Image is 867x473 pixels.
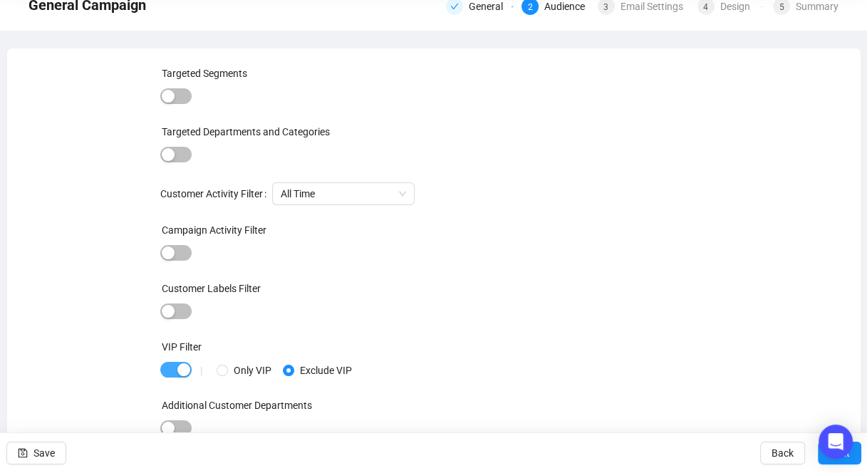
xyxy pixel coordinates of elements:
[528,2,533,12] span: 2
[162,283,261,294] label: Customer Labels Filter
[18,448,28,458] span: save
[200,365,202,376] div: |
[450,2,459,11] span: check
[603,2,608,12] span: 3
[162,400,312,411] label: Additional Customer Departments
[779,2,784,12] span: 5
[281,183,406,204] span: All Time
[228,363,277,378] span: Only VIP
[819,425,853,459] div: Open Intercom Messenger
[162,341,202,353] label: VIP Filter
[162,68,247,79] label: Targeted Segments
[162,126,330,137] label: Targeted Departments and Categories
[33,433,55,473] span: Save
[160,182,272,205] label: Customer Activity Filter
[703,2,708,12] span: 4
[772,433,794,473] span: Back
[6,442,66,464] button: Save
[294,363,358,378] span: Exclude VIP
[760,442,805,464] button: Back
[162,224,266,236] label: Campaign Activity Filter
[818,442,861,464] button: Next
